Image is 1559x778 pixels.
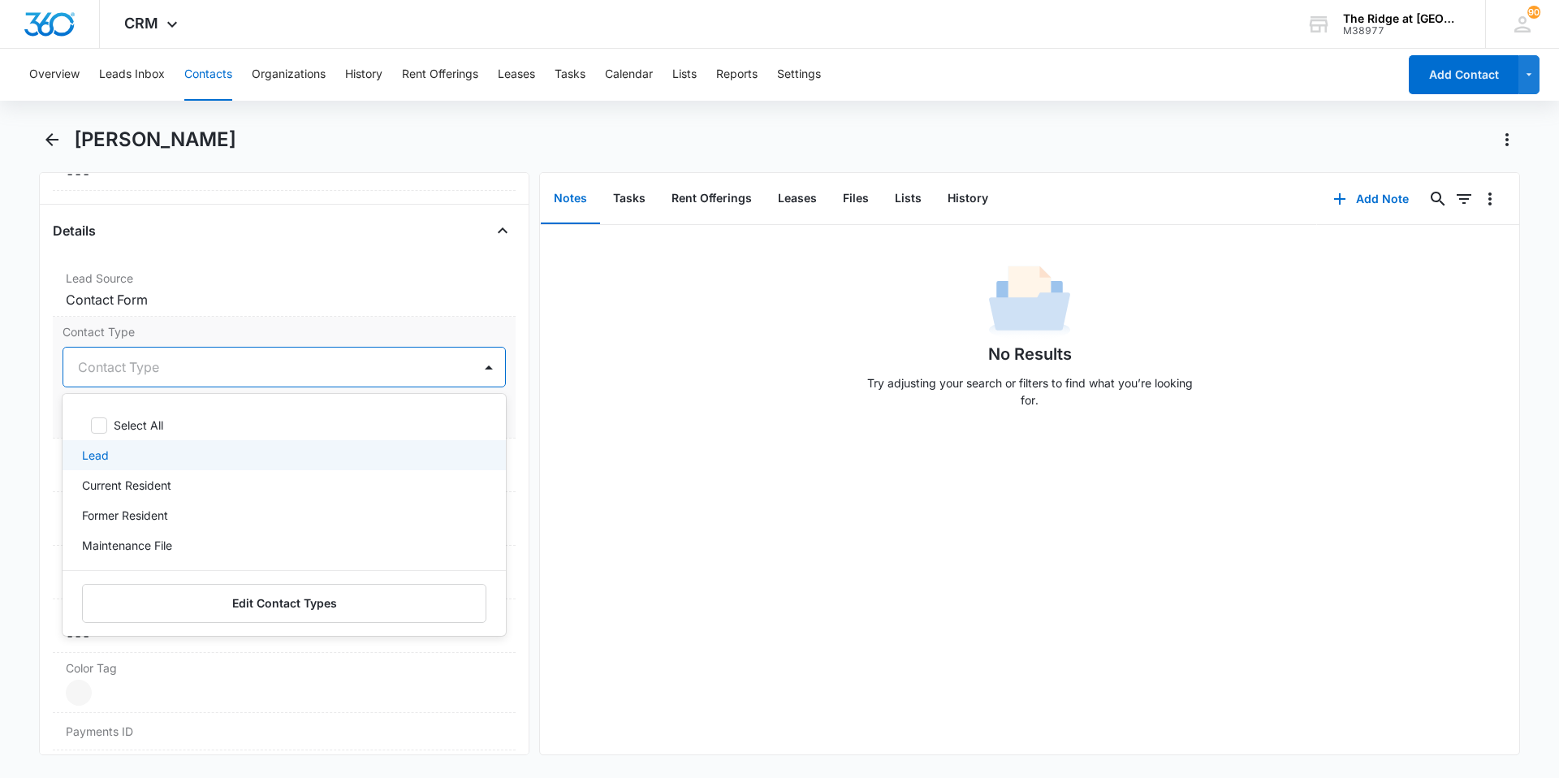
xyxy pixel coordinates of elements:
[1451,186,1477,212] button: Filters
[53,653,516,713] div: Color Tag
[1425,186,1451,212] button: Search...
[859,374,1200,408] p: Try adjusting your search or filters to find what you’re looking for.
[53,546,516,599] div: Tags---
[1494,127,1520,153] button: Actions
[82,584,486,623] button: Edit Contact Types
[555,49,585,101] button: Tasks
[716,49,758,101] button: Reports
[1343,12,1462,25] div: account name
[66,290,503,309] dd: Contact Form
[1409,55,1518,94] button: Add Contact
[402,49,478,101] button: Rent Offerings
[777,49,821,101] button: Settings
[82,507,168,524] p: Former Resident
[124,15,158,32] span: CRM
[66,723,175,740] dt: Payments ID
[345,49,382,101] button: History
[53,492,516,546] div: Assigned To---
[82,447,109,464] p: Lead
[29,49,80,101] button: Overview
[53,713,516,750] div: Payments ID
[600,174,659,224] button: Tasks
[82,537,172,554] p: Maintenance File
[988,342,1072,366] h1: No Results
[830,174,882,224] button: Files
[53,439,516,492] div: Contact StatusActive Lead
[66,270,503,287] label: Lead Source
[1343,25,1462,37] div: account id
[935,174,1001,224] button: History
[53,599,516,653] div: Next Contact Date---
[765,174,830,224] button: Leases
[605,49,653,101] button: Calendar
[672,49,697,101] button: Lists
[53,221,96,240] h4: Details
[82,477,171,494] p: Current Resident
[39,127,64,153] button: Back
[99,49,165,101] button: Leads Inbox
[74,128,236,152] h1: [PERSON_NAME]
[490,218,516,244] button: Close
[53,263,516,317] div: Lead SourceContact Form
[1477,186,1503,212] button: Overflow Menu
[184,49,232,101] button: Contacts
[882,174,935,224] button: Lists
[66,626,503,646] dd: ---
[1527,6,1540,19] div: notifications count
[1527,6,1540,19] span: 90
[498,49,535,101] button: Leases
[66,164,503,184] dd: ---
[989,261,1070,342] img: No Data
[252,49,326,101] button: Organizations
[659,174,765,224] button: Rent Offerings
[66,659,503,676] label: Color Tag
[541,174,600,224] button: Notes
[114,417,163,434] p: Select All
[63,323,506,340] label: Contact Type
[1317,179,1425,218] button: Add Note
